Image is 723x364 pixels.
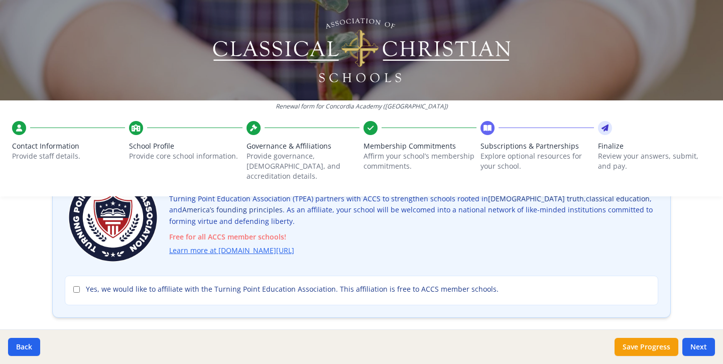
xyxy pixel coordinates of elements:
[169,245,294,257] a: Learn more at [DOMAIN_NAME][URL]
[65,169,161,266] img: Turning Point Education Association Logo
[129,151,242,161] p: Provide core school information.
[615,338,678,356] button: Save Progress
[211,15,512,85] img: Logo
[86,284,499,294] span: Yes, we would like to affiliate with the Turning Point Education Association. This affiliation is...
[12,141,125,151] span: Contact Information
[682,338,715,356] button: Next
[169,231,658,243] span: Free for all ACCS member schools!
[129,141,242,151] span: School Profile
[8,338,40,356] button: Back
[169,193,658,257] p: Turning Point Education Association (TPEA) partners with ACCS to strengthen schools rooted in , ,...
[182,205,283,214] span: America’s founding principles
[12,151,125,161] p: Provide staff details.
[247,151,359,181] p: Provide governance, [DEMOGRAPHIC_DATA], and accreditation details.
[364,151,476,171] p: Affirm your school’s membership commitments.
[247,141,359,151] span: Governance & Affiliations
[480,151,593,171] p: Explore optional resources for your school.
[73,286,80,293] input: Yes, we would like to affiliate with the Turning Point Education Association. This affiliation is...
[598,151,711,171] p: Review your answers, submit, and pay.
[598,141,711,151] span: Finalize
[480,141,593,151] span: Subscriptions & Partnerships
[364,141,476,151] span: Membership Commitments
